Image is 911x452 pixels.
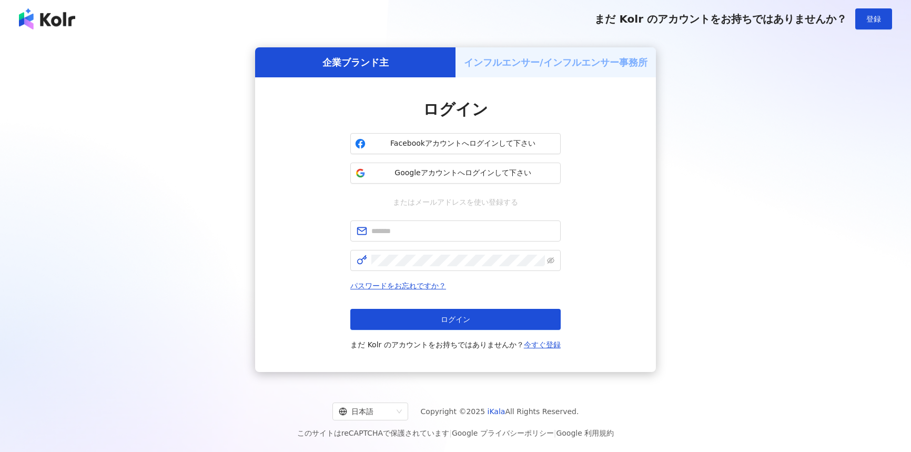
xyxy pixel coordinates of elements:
[339,403,392,420] div: 日本語
[386,196,525,208] span: またはメールアドレスを使い登録する
[297,427,614,439] span: このサイトはreCAPTCHAで保護されています
[855,8,892,29] button: 登録
[449,429,452,437] span: |
[524,340,561,349] a: 今すぐ登録
[322,56,389,69] h5: 企業ブランド主
[554,429,556,437] span: |
[350,309,561,330] button: ログイン
[452,429,554,437] a: Google プライバシーポリシー
[350,338,561,351] span: まだ Kolr のアカウントをお持ちではありませんか？
[423,100,488,118] span: ログイン
[547,257,554,264] span: eye-invisible
[350,282,446,290] a: パスワードをお忘れですか？
[866,15,881,23] span: 登録
[370,168,556,178] span: Googleアカウントへログインして下さい
[464,56,647,69] h5: インフルエンサー/インフルエンサー事務所
[350,133,561,154] button: Facebookアカウントへログインして下さい
[19,8,75,29] img: logo
[488,407,505,416] a: iKala
[556,429,614,437] a: Google 利用規約
[441,315,470,324] span: ログイン
[370,138,556,149] span: Facebookアカウントへログインして下さい
[350,163,561,184] button: Googleアカウントへログインして下さい
[421,405,579,418] span: Copyright © 2025 All Rights Reserved.
[594,13,847,25] span: まだ Kolr のアカウントをお持ちではありませんか？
